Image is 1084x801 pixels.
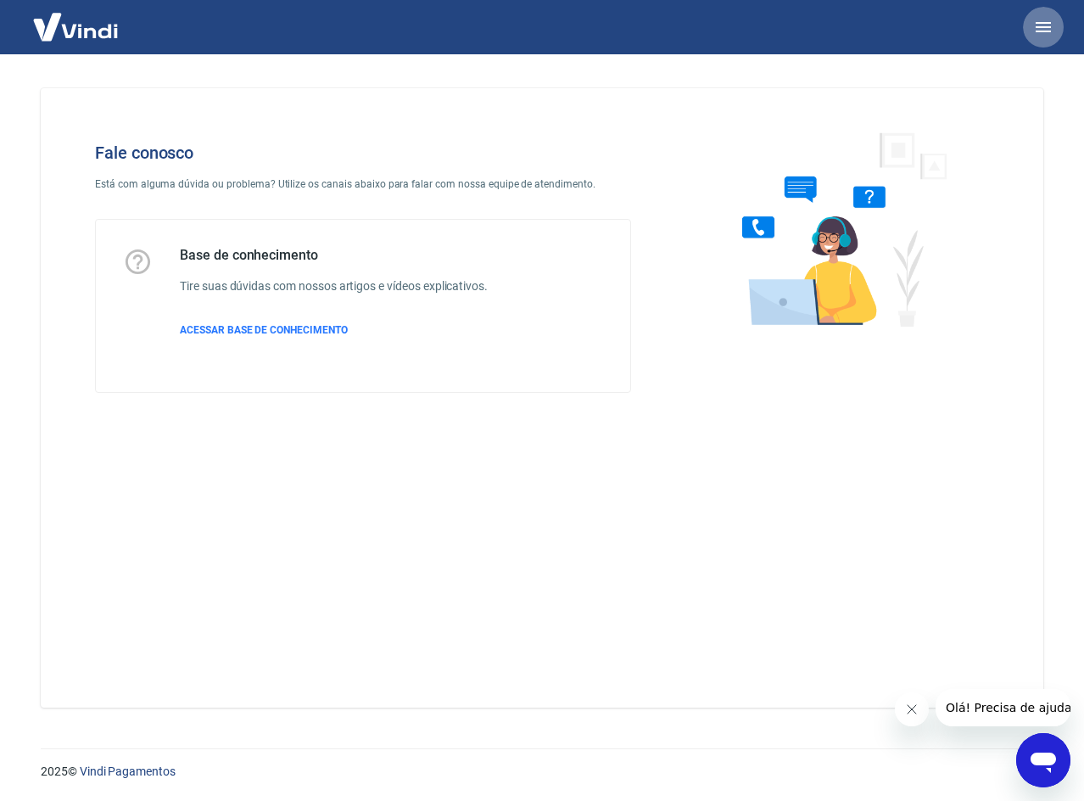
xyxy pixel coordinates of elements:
[895,692,929,726] iframe: Fechar mensagem
[936,689,1070,726] iframe: Mensagem da empresa
[180,277,488,295] h6: Tire suas dúvidas com nossos artigos e vídeos explicativos.
[41,763,1043,781] p: 2025 ©
[708,115,966,342] img: Fale conosco
[10,12,142,25] span: Olá! Precisa de ajuda?
[20,1,131,53] img: Vindi
[95,143,631,163] h4: Fale conosco
[80,765,176,778] a: Vindi Pagamentos
[180,322,488,338] a: ACESSAR BASE DE CONHECIMENTO
[95,176,631,192] p: Está com alguma dúvida ou problema? Utilize os canais abaixo para falar com nossa equipe de atend...
[180,324,348,336] span: ACESSAR BASE DE CONHECIMENTO
[180,247,488,264] h5: Base de conhecimento
[1016,733,1070,787] iframe: Botão para abrir a janela de mensagens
